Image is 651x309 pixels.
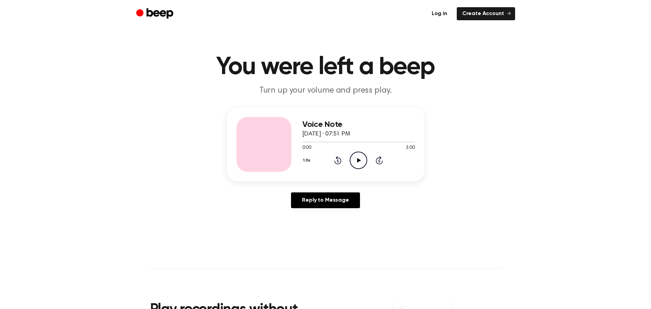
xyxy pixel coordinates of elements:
h1: You were left a beep [150,55,501,80]
span: [DATE] · 07:51 PM [302,131,350,137]
h3: Voice Note [302,120,415,129]
a: Log in [426,7,453,20]
span: 3:00 [406,144,415,152]
a: Create Account [457,7,515,20]
a: Beep [136,7,175,21]
button: 1.0x [302,155,313,166]
p: Turn up your volume and press play. [194,85,457,96]
span: 0:00 [302,144,311,152]
a: Reply to Message [291,192,360,208]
